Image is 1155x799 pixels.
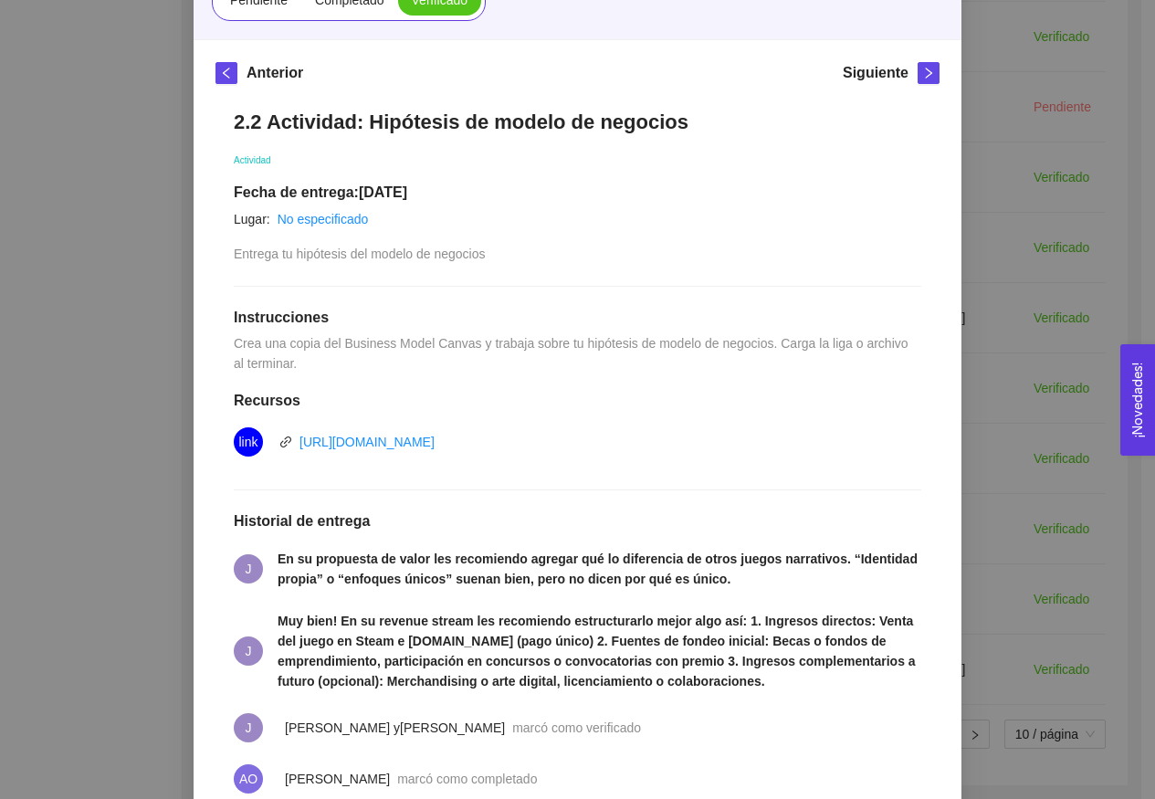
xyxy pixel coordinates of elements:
article: Lugar: [234,209,270,229]
span: link [238,427,257,457]
span: Entrega tu hipótesis del modelo de negocios [234,247,486,261]
button: left [215,62,237,84]
span: marcó como completado [397,772,537,786]
a: [URL][DOMAIN_NAME] [299,435,435,449]
span: Actividad [234,155,271,165]
span: left [216,67,236,79]
h5: Anterior [247,62,303,84]
span: J [246,636,252,666]
a: No especificado [278,212,369,226]
span: [PERSON_NAME] y[PERSON_NAME] [285,720,505,735]
span: right [919,67,939,79]
span: Crea una copia del Business Model Canvas y trabaja sobre tu hipótesis de modelo de negocios. Carg... [234,336,911,371]
h1: Fecha de entrega: [DATE] [234,184,921,202]
strong: Muy bien! En su revenue stream les recomiendo estructurarlo mejor algo así: 1. Ingresos directos:... [278,614,916,689]
span: marcó como verificado [512,720,641,735]
span: AO [239,764,257,794]
h1: Instrucciones [234,309,921,327]
button: Open Feedback Widget [1120,344,1155,456]
h5: Siguiente [843,62,908,84]
span: J [246,713,252,742]
strong: En su propuesta de valor les recomiendo agregar qué lo diferencia de otros juegos narrativos. “Id... [278,552,918,586]
button: right [918,62,940,84]
span: link [279,436,292,448]
span: J [246,554,252,583]
h1: Historial de entrega [234,512,921,531]
span: [PERSON_NAME] [285,772,390,786]
h1: 2.2 Actividad: Hipótesis de modelo de negocios [234,110,921,134]
h1: Recursos [234,392,921,410]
